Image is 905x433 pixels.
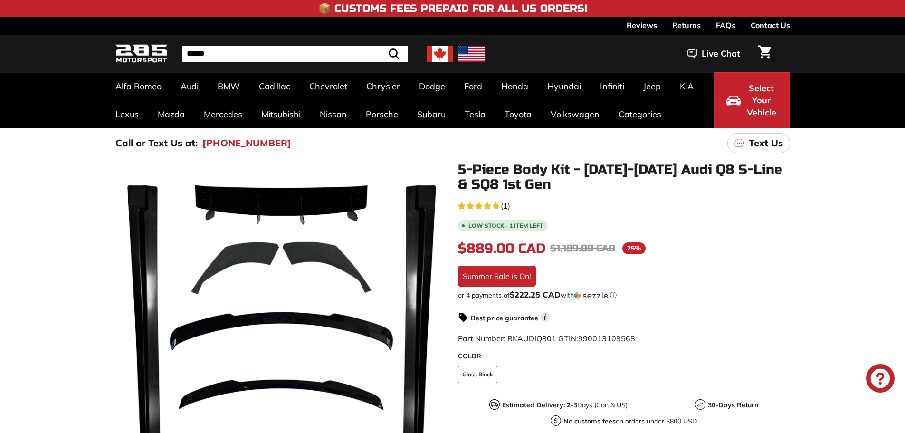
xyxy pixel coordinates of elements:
[670,72,703,100] a: KIA
[749,136,783,150] p: Text Us
[591,72,634,100] a: Infiniti
[702,48,740,60] span: Live Chat
[563,416,697,426] p: on orders under $800 USD
[194,100,252,128] a: Mercedes
[675,42,753,66] button: Live Chat
[458,290,790,300] div: or 4 payments of with
[148,100,194,128] a: Mazda
[502,401,577,409] strong: Estimated Delivery: 2-3
[458,351,790,361] label: COLOR
[455,72,492,100] a: Ford
[495,100,541,128] a: Toyota
[408,100,455,128] a: Subaru
[541,313,550,322] span: i
[458,290,790,300] div: or 4 payments of$222.25 CADwithSezzle Click to learn more about Sezzle
[106,72,171,100] a: Alfa Romeo
[458,266,536,287] div: Summer Sale is On!
[538,72,591,100] a: Hyundai
[202,136,291,150] a: [PHONE_NUMBER]
[468,223,543,229] span: Low stock - 1 item left
[252,100,310,128] a: Mitsubishi
[357,72,410,100] a: Chrysler
[249,72,300,100] a: Cadillac
[300,72,357,100] a: Chevrolet
[455,100,495,128] a: Tesla
[115,136,198,150] p: Call or Text Us at:
[471,314,538,322] strong: Best price guarantee
[622,242,646,254] span: 25%
[745,82,778,119] span: Select Your Vehicle
[458,163,790,192] h1: 5-Piece Body Kit - [DATE]-[DATE] Audi Q8 S-Line & SQ8 1st Gen
[356,100,408,128] a: Porsche
[609,100,671,128] a: Categories
[501,200,510,212] span: (1)
[672,17,701,33] a: Returns
[458,241,545,257] span: $889.00 CAD
[458,334,635,343] span: Part Number: BKAUDIQ801 GTIN:
[634,72,670,100] a: Jeep
[310,100,356,128] a: Nissan
[458,199,790,212] a: 5.0 rating (1 votes)
[751,17,790,33] a: Contact Us
[106,100,148,128] a: Lexus
[318,3,587,14] h4: 📦 Customs Fees Prepaid for All US Orders!
[510,289,561,299] span: $222.25 CAD
[574,291,608,300] img: Sezzle
[708,401,758,409] strong: 30-Days Return
[627,17,657,33] a: Reviews
[714,72,790,128] button: Select Your Vehicle
[502,400,628,410] p: Days (Can & US)
[541,100,609,128] a: Volkswagen
[550,242,615,254] span: $1,189.00 CAD
[115,43,168,65] img: Logo_285_Motorsport_areodynamics_components
[727,133,790,153] a: Text Us
[716,17,735,33] a: FAQs
[753,38,777,70] a: Cart
[578,334,635,343] span: 990013108568
[563,417,616,425] strong: No customs fees
[863,364,897,395] inbox-online-store-chat: Shopify online store chat
[182,46,408,62] input: Search
[492,72,538,100] a: Honda
[410,72,455,100] a: Dodge
[208,72,249,100] a: BMW
[171,72,208,100] a: Audi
